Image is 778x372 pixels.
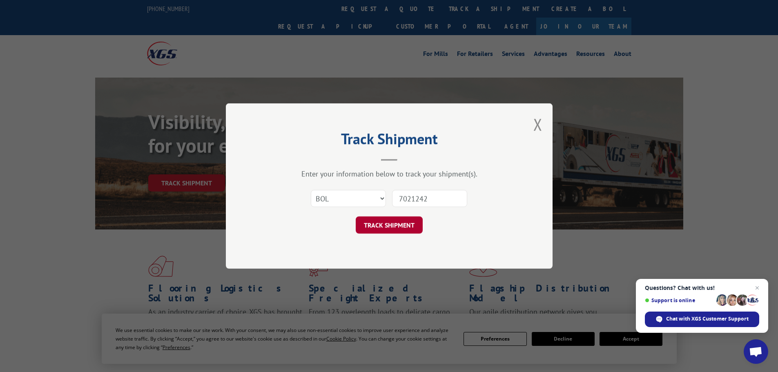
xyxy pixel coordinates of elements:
[356,216,423,234] button: TRACK SHIPMENT
[645,297,713,303] span: Support is online
[744,339,768,364] div: Open chat
[267,169,512,178] div: Enter your information below to track your shipment(s).
[392,190,467,207] input: Number(s)
[645,285,759,291] span: Questions? Chat with us!
[267,133,512,149] h2: Track Shipment
[666,315,749,323] span: Chat with XGS Customer Support
[533,114,542,135] button: Close modal
[752,283,762,293] span: Close chat
[645,312,759,327] div: Chat with XGS Customer Support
